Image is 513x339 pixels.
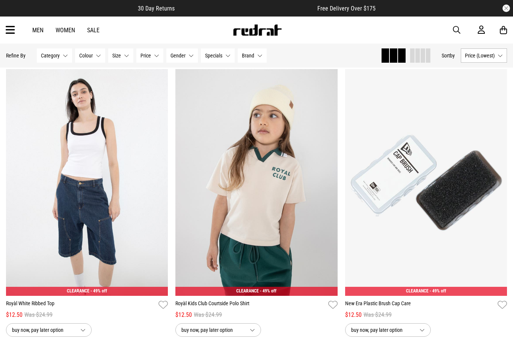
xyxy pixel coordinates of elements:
[175,323,261,337] button: buy now, pay later option
[108,48,133,63] button: Size
[238,48,267,63] button: Brand
[166,48,198,63] button: Gender
[232,24,282,36] img: Redrat logo
[91,288,107,294] span: - 49% off
[190,5,302,12] iframe: Customer reviews powered by Trustpilot
[12,325,74,334] span: buy now, pay later option
[79,53,93,59] span: Colour
[175,69,337,296] img: Royàl Kids Club Courtside Polo Shirt in Beige
[236,288,259,294] span: CLEARANCE
[430,288,446,294] span: - 49% off
[181,325,244,334] span: buy now, pay later option
[194,310,222,319] span: Was $24.99
[112,53,121,59] span: Size
[6,310,23,319] span: $12.50
[87,27,100,34] a: Sale
[24,310,53,319] span: Was $24.99
[175,300,325,310] a: Royàl Kids Club Courtside Polo Shirt
[442,51,455,60] button: Sortby
[67,288,89,294] span: CLEARANCE
[205,53,222,59] span: Specials
[6,323,92,337] button: buy now, pay later option
[406,288,429,294] span: CLEARANCE
[461,48,507,63] button: Price (Lowest)
[56,27,75,34] a: Women
[450,53,455,59] span: by
[170,53,186,59] span: Gender
[345,310,362,319] span: $12.50
[345,300,495,310] a: New Era Plastic Brush Cap Care
[41,53,60,59] span: Category
[345,69,507,296] img: New Era Plastic Brush Cap Care in Black
[345,323,431,337] button: buy now, pay later option
[465,53,495,59] span: Price (Lowest)
[136,48,163,63] button: Price
[260,288,276,294] span: - 49% off
[6,53,26,59] p: Refine By
[37,48,72,63] button: Category
[6,3,29,26] button: Open LiveChat chat widget
[138,5,175,12] span: 30 Day Returns
[201,48,235,63] button: Specials
[317,5,376,12] span: Free Delivery Over $175
[6,300,155,310] a: Royàl White Ribbed Top
[351,325,413,334] span: buy now, pay later option
[140,53,151,59] span: Price
[6,69,168,296] img: Royàl White Ribbed Top in White
[32,27,44,34] a: Men
[242,53,254,59] span: Brand
[364,310,392,319] span: Was $24.99
[75,48,105,63] button: Colour
[175,310,192,319] span: $12.50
